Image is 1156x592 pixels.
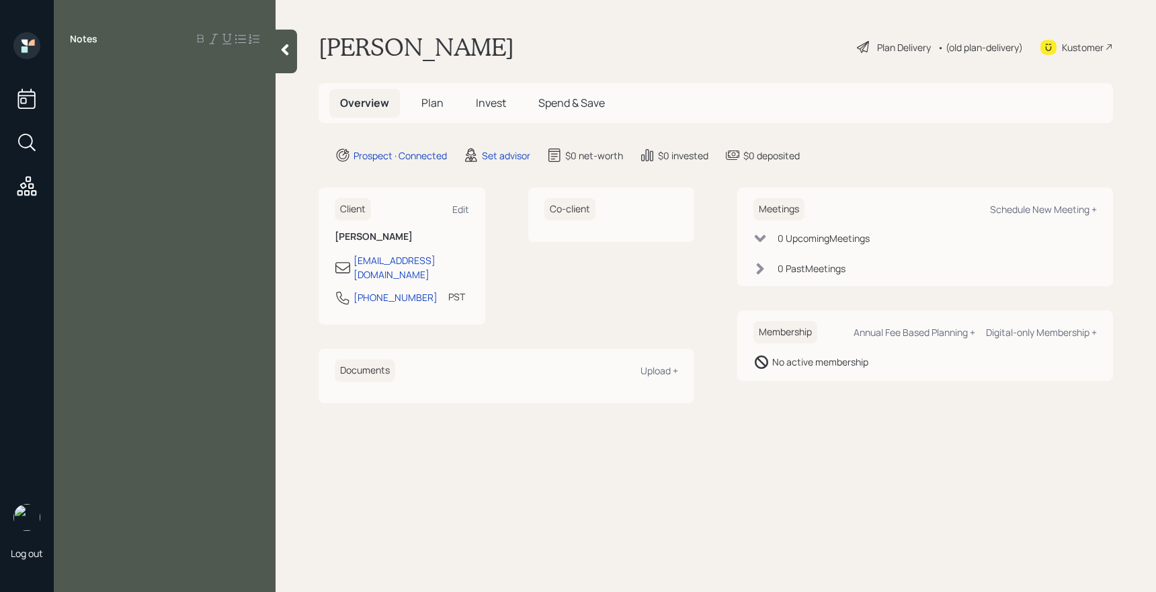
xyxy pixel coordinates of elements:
h6: Documents [335,360,395,382]
div: Annual Fee Based Planning + [854,326,975,339]
div: $0 net-worth [565,149,623,163]
div: Schedule New Meeting + [990,203,1097,216]
div: Plan Delivery [877,40,931,54]
div: Set advisor [482,149,530,163]
img: retirable_logo.png [13,504,40,531]
span: Invest [476,95,506,110]
div: Upload + [641,364,678,377]
h1: [PERSON_NAME] [319,32,514,62]
span: Plan [421,95,444,110]
div: Log out [11,547,43,560]
span: Spend & Save [538,95,605,110]
div: Edit [452,203,469,216]
span: Overview [340,95,389,110]
h6: Co-client [544,198,595,220]
div: • (old plan-delivery) [938,40,1023,54]
label: Notes [70,32,97,46]
div: $0 invested [658,149,708,163]
div: Prospect · Connected [354,149,447,163]
div: PST [448,290,465,304]
h6: [PERSON_NAME] [335,231,469,243]
div: Digital-only Membership + [986,326,1097,339]
div: 0 Upcoming Meeting s [778,231,870,245]
h6: Meetings [753,198,804,220]
div: [PHONE_NUMBER] [354,290,438,304]
div: No active membership [772,355,868,369]
div: Kustomer [1062,40,1104,54]
h6: Membership [753,321,817,343]
h6: Client [335,198,371,220]
div: $0 deposited [743,149,800,163]
div: 0 Past Meeting s [778,261,845,276]
div: [EMAIL_ADDRESS][DOMAIN_NAME] [354,253,469,282]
